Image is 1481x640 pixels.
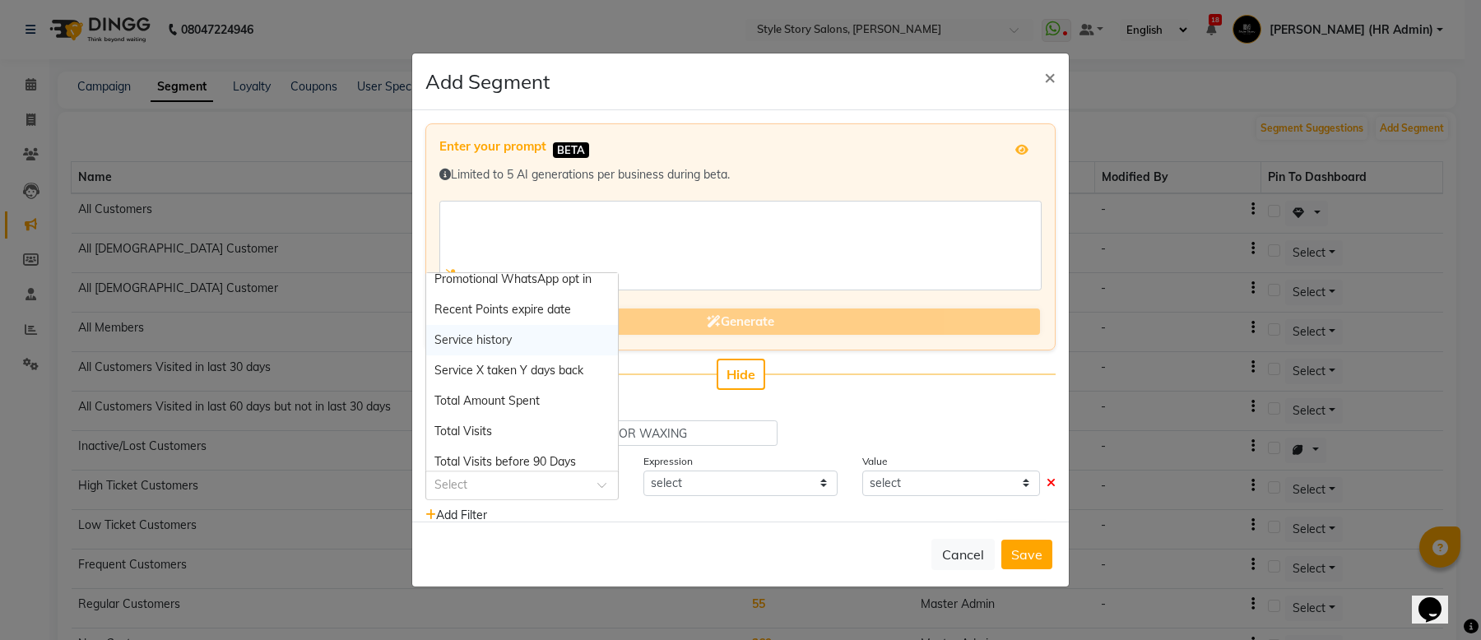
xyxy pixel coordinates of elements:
[643,454,693,469] label: Expression
[425,272,619,471] ng-dropdown-panel: Options list
[434,271,592,286] span: Promotional WhatsApp opt in
[1031,53,1069,100] button: Close
[1001,540,1052,569] button: Save
[434,393,540,408] span: Total Amount Spent
[425,508,487,522] span: Add Filter
[862,454,888,469] label: Value
[434,424,492,438] span: Total Visits
[1044,64,1056,89] span: ×
[439,137,546,156] label: Enter your prompt
[717,359,765,390] button: Hide
[425,67,550,96] h4: Add Segment
[434,302,571,317] span: Recent Points expire date
[439,166,1042,183] div: Limited to 5 AI generations per business during beta.
[434,332,512,347] span: Service history
[434,454,576,469] span: Total Visits before 90 Days
[553,142,589,158] span: BETA
[931,539,995,570] button: Cancel
[434,363,583,378] span: Service X taken Y days back
[1412,574,1465,624] iframe: chat widget
[727,366,755,383] span: Hide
